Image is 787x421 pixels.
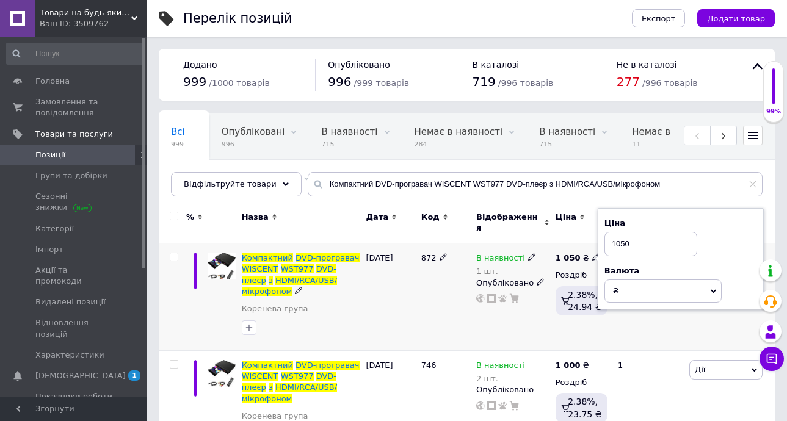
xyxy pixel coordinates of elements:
span: Немає в наявності, Пок... [632,126,753,137]
span: DVD-програвач [296,253,359,262]
span: Опубліковані [222,126,285,137]
span: 284 [415,140,503,149]
div: Опубліковано [476,278,549,289]
span: Характеристики [35,350,104,361]
span: 999 [183,74,206,89]
span: Код [421,212,440,223]
span: Відновлення позицій [35,317,113,339]
span: 746 [421,361,437,370]
span: [DEMOGRAPHIC_DATA] [35,370,126,381]
span: з [269,383,273,392]
span: / 999 товарів [354,78,409,88]
span: Групи та добірки [35,170,107,181]
span: Відфільтруйте товари [184,179,277,189]
span: 1 [128,370,140,381]
span: / 996 товарів [498,78,553,88]
span: Замовлення та повідомлення [35,96,113,118]
span: Головна [35,76,70,87]
span: Дата [366,212,389,223]
span: Позиції [35,149,65,160]
div: [DATE] [363,243,418,351]
span: В наявності [476,361,525,373]
div: Опубліковано [476,384,549,395]
img: Компактный DVD-проигрыватель WISCENT WST977 DVD-плеер с HDMI/RCA/USB/микрофоном [208,253,236,279]
span: % [186,212,194,223]
span: Опубліковано [328,60,390,70]
span: WISCENT [242,264,278,273]
span: Відображення [476,212,541,234]
span: WST977 [281,264,314,273]
div: ₴ [556,360,589,371]
button: Додати товар [697,9,775,27]
input: Пошук по назві позиції, артикулу і пошуковим запитам [308,172,763,196]
span: Експорт [642,14,676,23]
span: Категорії [35,223,74,234]
span: Не відображаються в ка... [171,173,297,184]
span: Ціна [556,212,576,223]
span: 996 [328,74,351,89]
span: Сезонні знижки [35,191,113,213]
div: 1 шт. [476,267,536,276]
a: КомпактнийDVD-програвачWISCENTWST977DVD-плеєрзHDMI/RCA/USB/мікрофоном [242,253,360,296]
span: В наявності [321,126,377,137]
span: Немає в наявності [415,126,503,137]
span: DVD-програвач [296,361,359,370]
div: Ціна [604,218,757,229]
span: 872 [421,253,437,262]
span: 277 [617,74,640,89]
div: Роздріб [556,270,607,281]
span: Всі [171,126,185,137]
span: 2.38%, 23.75 ₴ [568,397,601,419]
span: Назва [242,212,269,223]
div: ₴ [556,253,600,264]
a: КомпактнийDVD-програвачWISCENTWST977DVD-плеєрзHDMI/RCA/USB/мікрофоном [242,361,360,403]
span: 999 [171,140,185,149]
span: Товари та послуги [35,129,113,140]
div: Ваш ID: 3509762 [40,18,147,29]
span: 11 [632,140,753,149]
span: Компактний [242,361,293,370]
span: Акції та промокоди [35,265,113,287]
span: Компактний [242,253,293,262]
input: Пошук [6,43,144,65]
span: HDMI/RCA/USB/мікрофоном [242,383,337,403]
div: Роздріб [556,377,607,388]
span: В наявності [476,253,525,266]
span: ₴ [613,286,619,295]
span: 2.38%, 24.94 ₴ [568,290,601,312]
span: Імпорт [35,244,63,255]
span: 996 [222,140,285,149]
span: Додати товар [707,14,765,23]
img: Компактный DVD-проигрыватель WISCENT WST977 DVD-плеер с HDMI/RCA/USB/микрофоном [208,360,236,387]
span: / 1000 товарів [209,78,269,88]
div: 2 шт. [476,374,525,383]
span: В наявності [539,126,595,137]
span: Додано [183,60,217,70]
span: Товари на будь-який вибір [40,7,131,18]
span: Не в каталозі [617,60,677,70]
span: / 996 товарів [642,78,697,88]
span: 715 [539,140,595,149]
span: WST977 [281,372,314,381]
button: Експорт [632,9,686,27]
span: з [269,276,273,285]
div: 99% [764,107,783,116]
div: Немає в наявності, Показати видалені [620,113,777,160]
span: DVD-плеєр [242,264,336,284]
b: 1 050 [556,253,581,262]
span: Показники роботи компанії [35,391,113,413]
span: HDMI/RCA/USB/мікрофоном [242,276,337,296]
div: Перелік позицій [183,12,292,25]
span: Дії [695,365,705,374]
span: WISCENT [242,372,278,381]
b: 1 000 [556,361,581,370]
span: 719 [473,74,496,89]
a: Коренева група [242,303,308,314]
span: Видалені позиції [35,297,106,308]
div: Валюта [604,265,757,276]
div: Не відображаються в каталозі ProSale [159,160,322,206]
span: В каталозі [473,60,520,70]
button: Чат з покупцем [760,347,784,371]
span: 715 [321,140,377,149]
